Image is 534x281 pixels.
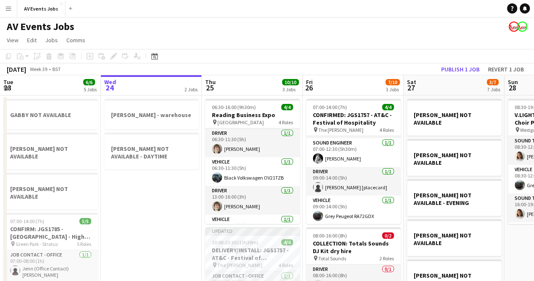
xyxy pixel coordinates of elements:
[306,78,313,86] span: Fri
[509,22,519,32] app-user-avatar: Liam O'Brien
[45,36,58,44] span: Jobs
[7,20,74,33] h1: AV Events Jobs
[306,196,401,224] app-card-role: Vehicle1/109:00-14:00 (5h)Grey Peugeot RA72GDX
[104,78,116,86] span: Wed
[382,104,394,110] span: 4/4
[407,111,501,126] h3: [PERSON_NAME] NOT AVAILABLE
[318,255,346,262] span: Total Sounds
[83,79,95,85] span: 6/6
[282,86,298,93] div: 3 Jobs
[407,191,501,207] h3: [PERSON_NAME] NOT AVAILABLE - EVENING
[386,86,399,93] div: 3 Jobs
[3,78,13,86] span: Tue
[279,119,293,125] span: 4 Roles
[305,83,313,93] span: 26
[517,22,527,32] app-user-avatar: Liam O'Brien
[205,186,300,215] app-card-role: Driver1/113:00-16:00 (3h)[PERSON_NAME]
[66,36,85,44] span: Comms
[385,79,400,85] span: 7/10
[104,133,199,169] div: [PERSON_NAME] NOT AVAILABLE - DAYTIME
[281,239,293,246] span: 4/4
[407,232,501,247] h3: [PERSON_NAME] NOT AVAILABLE
[3,185,98,200] h3: [PERSON_NAME] NOT AVAILABLE
[508,78,518,86] span: Sun
[7,65,26,74] div: [DATE]
[52,66,61,72] div: BST
[3,173,98,210] app-job-card: [PERSON_NAME] NOT AVAILABLE
[79,218,91,224] span: 5/5
[406,83,416,93] span: 27
[77,241,91,247] span: 5 Roles
[205,99,300,224] app-job-card: 06:30-16:00 (9h30m)4/4Reading Business Expo [GEOGRAPHIC_DATA]4 RolesDriver1/106:30-11:30 (5h)[PER...
[63,35,89,46] a: Comms
[487,79,499,85] span: 3/7
[3,145,98,160] h3: [PERSON_NAME] NOT AVAILABLE
[205,128,300,157] app-card-role: Driver1/106:30-11:30 (5h)[PERSON_NAME]
[382,232,394,239] span: 0/2
[379,127,394,133] span: 4 Roles
[212,104,256,110] span: 06:30-16:00 (9h30m)
[3,35,22,46] a: View
[205,78,216,86] span: Thu
[205,227,300,234] div: Updated
[205,157,300,186] app-card-role: Vehicle1/106:30-11:30 (5h)Black Volkswagen OV21TZB
[24,35,40,46] a: Edit
[306,240,401,255] h3: COLLECTION: Totals Sounds DJ Kit dry hire
[3,133,98,169] app-job-card: [PERSON_NAME] NOT AVAILABLE
[379,255,394,262] span: 2 Roles
[104,99,199,129] app-job-card: [PERSON_NAME] - warehouse
[217,262,263,268] span: The [PERSON_NAME]
[2,83,13,93] span: 23
[184,86,198,93] div: 2 Jobs
[16,241,58,247] span: Green Park - Stratus
[104,145,199,160] h3: [PERSON_NAME] NOT AVAILABLE - DAYTIME
[306,111,401,126] h3: CONFIRMED: JGS1757 - AT&C - Festival of Hospitality
[306,99,401,224] div: 07:00-14:00 (7h)4/4CONFIRMED: JGS1757 - AT&C - Festival of Hospitality The [PERSON_NAME]4 RolesJo...
[407,99,501,136] app-job-card: [PERSON_NAME] NOT AVAILABLE
[313,232,347,239] span: 08:00-16:00 (8h)
[313,104,347,110] span: 07:00-14:00 (7h)
[507,83,518,93] span: 28
[487,86,500,93] div: 7 Jobs
[407,179,501,216] app-job-card: [PERSON_NAME] NOT AVAILABLE - EVENING
[3,225,98,240] h3: CONFIRM: JGS1785 - [GEOGRAPHIC_DATA] - High Energy Event
[485,64,527,75] button: Revert 1 job
[103,83,116,93] span: 24
[205,246,300,262] h3: DELIVERY/INSTALL: JGS1757 - AT&C - Festival of Hospitality
[10,218,44,224] span: 07:00-14:00 (7h)
[204,83,216,93] span: 25
[7,36,19,44] span: View
[212,239,258,246] span: 10:00-23:30 (13h30m)
[3,111,98,119] h3: GABBY NOT AVAILABLE
[281,104,293,110] span: 4/4
[42,35,61,46] a: Jobs
[104,111,199,119] h3: [PERSON_NAME] - warehouse
[282,79,299,85] span: 10/10
[205,215,300,243] app-card-role: Vehicle1/113:00-16:00 (3h)
[279,262,293,268] span: 4 Roles
[28,66,49,72] span: Week 39
[306,138,401,167] app-card-role: Sound Engineer1/107:00-12:30 (5h30m)[PERSON_NAME]
[438,64,483,75] button: Publish 1 job
[3,99,98,129] app-job-card: GABBY NOT AVAILABLE
[17,0,65,17] button: AV Events Jobs
[27,36,37,44] span: Edit
[407,219,501,256] app-job-card: [PERSON_NAME] NOT AVAILABLE
[306,167,401,196] app-card-role: Driver1/109:00-14:00 (5h)[PERSON_NAME] [placecard]
[205,111,300,119] h3: Reading Business Expo
[407,151,501,166] h3: [PERSON_NAME] NOT AVAILABLE
[84,86,97,93] div: 5 Jobs
[217,119,264,125] span: [GEOGRAPHIC_DATA]
[407,139,501,176] app-job-card: [PERSON_NAME] NOT AVAILABLE
[407,78,416,86] span: Sat
[318,127,363,133] span: The [PERSON_NAME]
